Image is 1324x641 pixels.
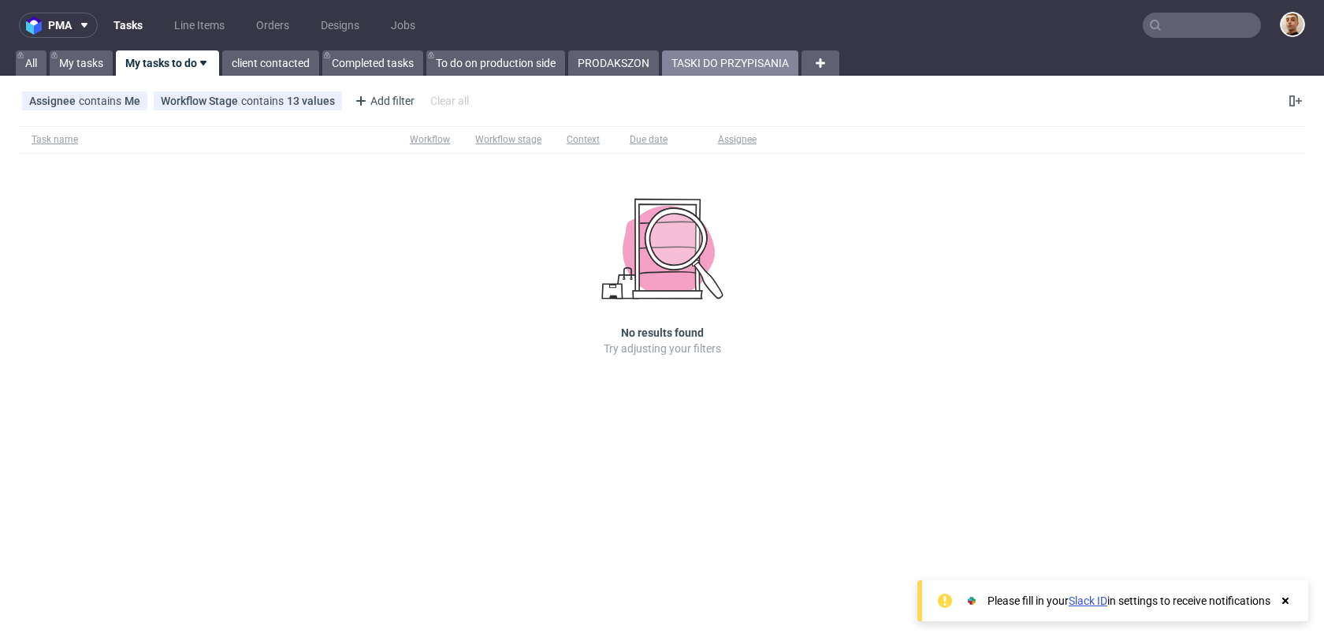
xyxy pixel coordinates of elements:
[165,13,234,38] a: Line Items
[1069,594,1107,607] a: Slack ID
[48,20,72,31] span: pma
[50,50,113,76] a: My tasks
[604,341,721,356] p: Try adjusting your filters
[125,95,140,107] div: Me
[630,133,693,147] span: Due date
[621,325,704,341] h3: No results found
[410,133,450,146] div: Workflow
[247,13,299,38] a: Orders
[116,50,219,76] a: My tasks to do
[79,95,125,107] span: contains
[348,88,418,114] div: Add filter
[29,95,79,107] span: Assignee
[287,95,335,107] div: 13 values
[427,90,472,112] div: Clear all
[26,17,48,35] img: logo
[161,95,241,107] span: Workflow Stage
[718,133,757,146] div: Assignee
[426,50,565,76] a: To do on production side
[381,13,425,38] a: Jobs
[16,50,46,76] a: All
[222,50,319,76] a: client contacted
[662,50,798,76] a: TASKI DO PRZYPISANIA
[104,13,152,38] a: Tasks
[475,133,541,146] div: Workflow stage
[19,13,98,38] button: pma
[567,133,604,146] div: Context
[1281,13,1304,35] img: Bartłomiej Leśniczuk
[987,593,1270,609] div: Please fill in your in settings to receive notifications
[964,593,980,609] img: Slack
[241,95,287,107] span: contains
[311,13,369,38] a: Designs
[322,50,423,76] a: Completed tasks
[32,133,385,147] span: Task name
[568,50,659,76] a: PRODAKSZON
